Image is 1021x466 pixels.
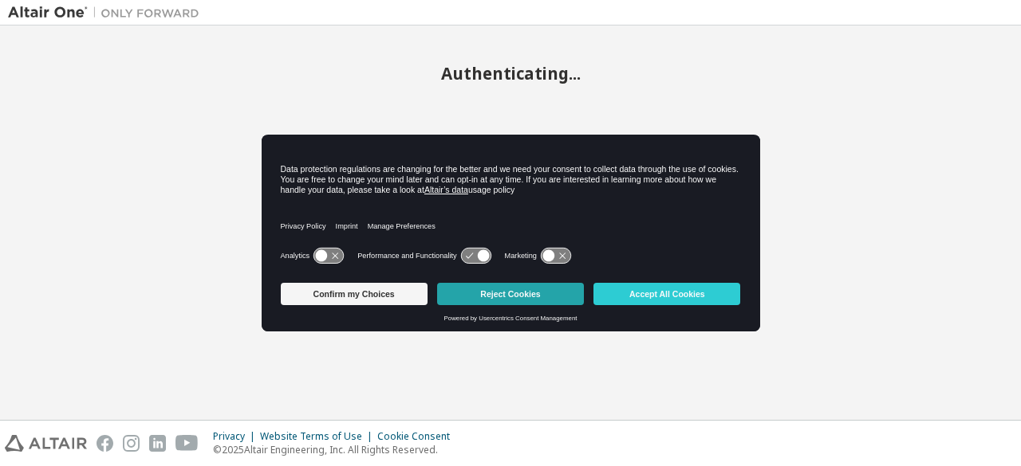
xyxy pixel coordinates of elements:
p: © 2025 Altair Engineering, Inc. All Rights Reserved. [213,443,459,456]
div: Privacy [213,430,260,443]
div: Website Terms of Use [260,430,377,443]
img: facebook.svg [97,435,113,452]
h2: Authenticating... [8,63,1013,84]
img: linkedin.svg [149,435,166,452]
img: instagram.svg [123,435,140,452]
img: altair_logo.svg [5,435,87,452]
img: Altair One [8,5,207,21]
div: Cookie Consent [377,430,459,443]
img: youtube.svg [175,435,199,452]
